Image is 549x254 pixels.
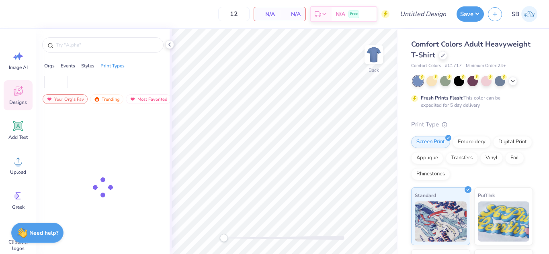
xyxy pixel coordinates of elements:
[10,169,26,175] span: Upload
[478,201,530,242] img: Puff Ink
[43,94,88,104] div: Your Org's Fav
[411,168,450,180] div: Rhinestones
[411,120,533,129] div: Print Type
[29,229,58,237] strong: Need help?
[55,41,158,49] input: Try "Alpha"
[521,6,537,22] img: Sierra Baker
[350,11,358,17] span: Free
[9,64,28,71] span: Image AI
[5,239,31,252] span: Clipart & logos
[44,62,55,69] div: Orgs
[94,96,100,102] img: trending.gif
[61,62,75,69] div: Events
[369,67,379,74] div: Back
[285,10,301,18] span: N/A
[466,63,506,69] span: Minimum Order: 24 +
[453,136,491,148] div: Embroidery
[126,94,171,104] div: Most Favorited
[446,152,478,164] div: Transfers
[493,136,532,148] div: Digital Print
[12,204,25,210] span: Greek
[220,234,228,242] div: Accessibility label
[411,63,441,69] span: Comfort Colors
[81,62,94,69] div: Styles
[259,10,275,18] span: N/A
[415,191,436,199] span: Standard
[445,63,462,69] span: # C1717
[421,94,520,109] div: This color can be expedited for 5 day delivery.
[415,201,467,242] img: Standard
[8,134,28,140] span: Add Text
[480,152,503,164] div: Vinyl
[478,191,495,199] span: Puff Ink
[508,6,541,22] a: SB
[505,152,524,164] div: Foil
[457,6,484,22] button: Save
[393,6,453,22] input: Untitled Design
[100,62,125,69] div: Print Types
[336,10,345,18] span: N/A
[421,95,463,101] strong: Fresh Prints Flash:
[129,96,136,102] img: most_fav.gif
[218,7,250,21] input: – –
[411,136,450,148] div: Screen Print
[90,94,123,104] div: Trending
[411,39,531,60] span: Comfort Colors Adult Heavyweight T-Shirt
[46,96,53,102] img: most_fav.gif
[512,10,519,19] span: SB
[9,99,27,106] span: Designs
[411,152,443,164] div: Applique
[366,47,382,63] img: Back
